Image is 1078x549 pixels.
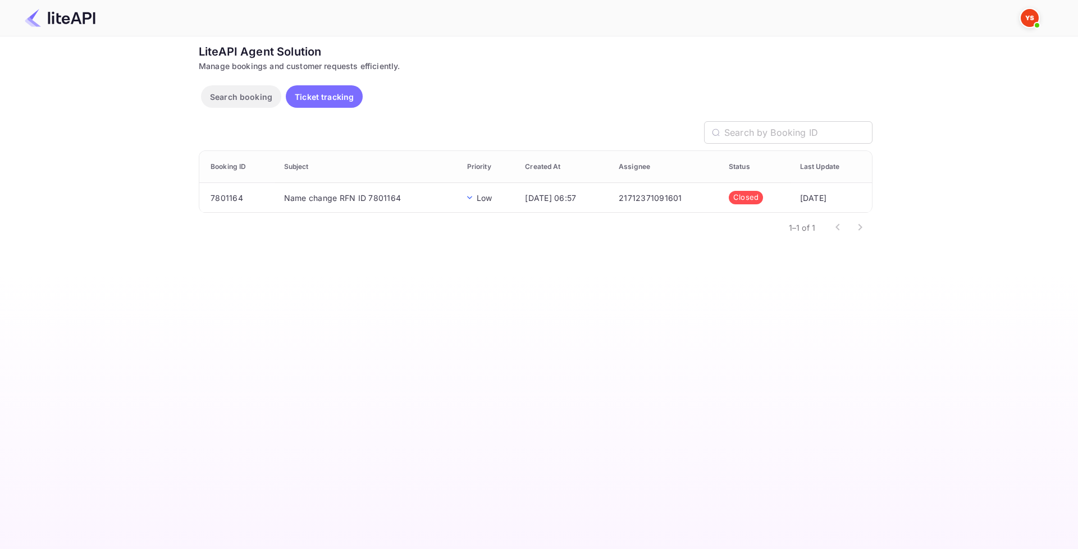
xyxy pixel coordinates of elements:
input: Search by Booking ID [724,121,873,144]
span: Closed [729,192,764,203]
div: LiteAPI Agent Solution [199,43,873,60]
th: Created At [516,151,610,183]
img: LiteAPI Logo [25,9,95,27]
td: 7801164 [199,183,275,213]
th: Subject [275,151,458,183]
th: Assignee [610,151,720,183]
td: [DATE] 06:57 [516,183,610,213]
p: 1–1 of 1 [789,222,815,234]
p: Low [477,192,492,204]
th: Last Update [791,151,872,183]
img: Yandex Support [1021,9,1039,27]
th: Priority [458,151,517,183]
div: Manage bookings and customer requests efficiently. [199,60,873,72]
th: Booking ID [199,151,275,183]
p: Ticket tracking [295,91,354,103]
td: 21712371091601 [610,183,720,213]
td: Name change RFN ID 7801164 [275,183,458,213]
td: [DATE] [791,183,872,213]
p: Search booking [210,91,272,103]
th: Status [720,151,791,183]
